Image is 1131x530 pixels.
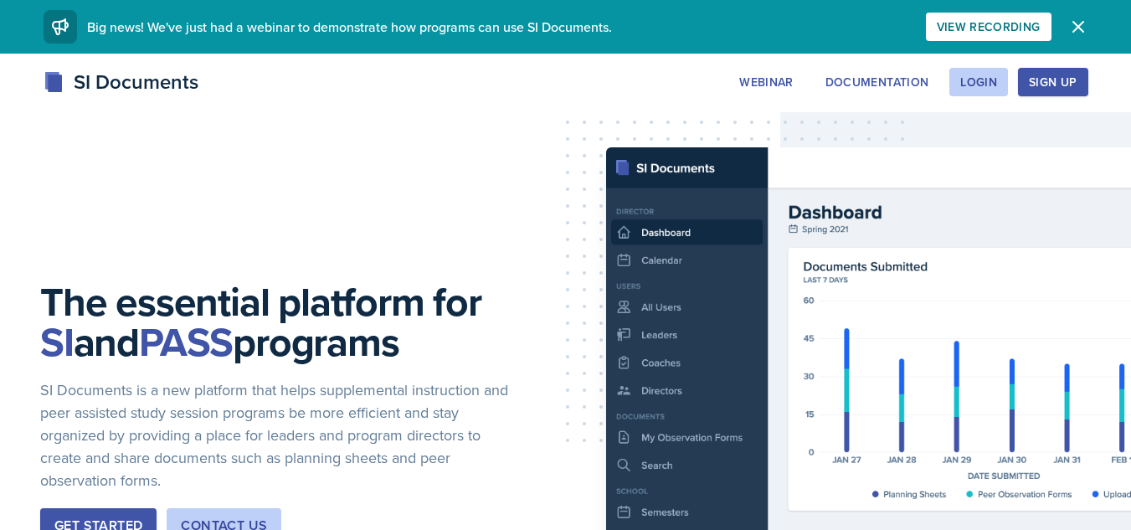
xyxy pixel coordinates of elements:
div: Documentation [825,75,929,89]
div: Sign Up [1029,75,1077,89]
button: Login [949,68,1008,96]
button: Documentation [815,68,940,96]
button: Webinar [728,68,804,96]
span: Big news! We've just had a webinar to demonstrate how programs can use SI Documents. [87,18,612,36]
div: View Recording [937,20,1041,33]
div: Login [960,75,997,89]
div: Webinar [739,75,793,89]
div: SI Documents [44,67,198,97]
button: View Recording [926,13,1051,41]
button: Sign Up [1018,68,1087,96]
